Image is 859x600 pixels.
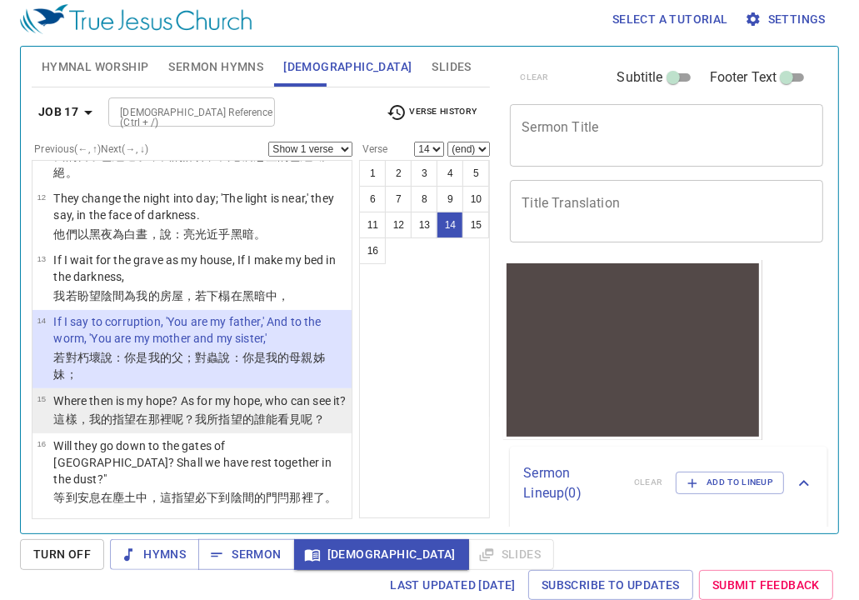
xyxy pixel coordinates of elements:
[77,412,325,426] wh645: ，我的指望
[53,351,324,381] wh1: ；對蟲
[53,226,347,242] p: 他們以黑夜
[37,254,46,263] span: 13
[385,212,412,238] button: 12
[462,186,489,212] button: 10
[183,289,289,302] wh1004: ，若下
[289,491,337,504] wh905: 那裡了。
[742,4,832,35] button: Settings
[437,160,463,187] button: 4
[231,227,266,241] wh7138: 黑暗
[710,67,777,87] span: Footer Text
[385,160,412,187] button: 2
[411,186,437,212] button: 8
[612,9,728,30] span: Select a tutorial
[359,186,386,212] button: 6
[101,491,337,504] wh5183: 在塵土
[110,539,199,570] button: Hymns
[38,102,78,122] b: Job 17
[123,544,186,565] span: Hymns
[462,160,489,187] button: 5
[66,367,77,381] wh269: ；
[37,316,46,325] span: 14
[198,539,294,570] button: Sermon
[207,227,266,241] wh216: 近乎
[606,4,735,35] button: Select a tutorial
[302,412,325,426] wh7789: 呢？
[523,463,620,503] p: Sermon Lineup ( 0 )
[462,212,489,238] button: 15
[53,392,346,409] p: Where then is my hope? As for my hope, who can see it?
[20,4,252,34] img: True Jesus Church
[377,100,487,125] button: Verse History
[411,212,437,238] button: 13
[385,186,412,212] button: 7
[231,491,337,504] wh3381: 陰間
[101,289,289,302] wh6960: 陰間
[53,147,347,181] p: 我的日子
[359,144,387,154] label: Verse
[359,212,386,238] button: 11
[359,237,386,264] button: 16
[254,412,325,426] wh8615: 誰能看見
[219,289,290,302] wh7502: 榻
[32,97,105,127] button: Job 17
[277,289,289,302] wh2822: ，
[510,447,827,520] div: Sermon Lineup(0)clearAdd to Lineup
[53,351,324,381] wh7845: 說
[53,287,347,304] p: 我若盼望
[53,437,347,487] p: Will they go down to the gates of [GEOGRAPHIC_DATA]? Shall we have rest together in the dust?"
[33,544,91,565] span: Turn Off
[676,472,784,493] button: Add to Lineup
[387,102,477,122] span: Verse History
[53,190,347,223] p: They change the night into day; 'The light is near,' they say, in the face of darkness.
[66,166,77,179] wh5423: 。
[113,102,242,122] input: Type Bible Reference
[148,227,267,241] wh3117: ，說：亮光
[168,57,263,77] span: Sermon Hymns
[53,349,347,382] p: 若對朽壞
[748,9,826,30] span: Settings
[542,575,680,596] span: Subscribe to Updates
[432,57,471,77] span: Slides
[712,575,820,596] span: Submit Feedback
[34,144,148,154] label: Previous (←, ↑) Next (→, ↓)
[42,57,149,77] span: Hymnal Worship
[359,160,386,187] button: 1
[136,412,324,426] wh8615: 在那裡呢？我所指望的
[254,227,266,241] wh2822: 。
[53,351,324,381] wh7121: ：你是我的父
[503,260,762,440] iframe: from-child
[437,212,463,238] button: 14
[37,439,46,448] span: 16
[124,289,289,302] wh7585: 為我的房屋
[254,491,337,504] wh7585: 的門閂
[411,160,437,187] button: 3
[136,491,337,504] wh6083: 中，這指望必下到
[20,539,104,570] button: Turn Off
[212,544,281,565] span: Sermon
[37,394,46,403] span: 15
[283,57,412,77] span: [DEMOGRAPHIC_DATA]
[37,192,46,202] span: 12
[231,289,290,302] wh3326: 在黑暗中
[294,539,469,570] button: [DEMOGRAPHIC_DATA]
[617,67,663,87] span: Subtitle
[124,227,266,241] wh7760: 白晝
[687,475,773,490] span: Add to Lineup
[112,227,266,241] wh3915: 為
[53,252,347,285] p: If I wait for the grave as my house, If I make my bed in the darkness,
[307,544,456,565] span: [DEMOGRAPHIC_DATA]
[53,313,347,347] p: If I say to corruption, 'You are my father,' And to the worm, 'You are my mother and my sister,'
[53,411,346,427] p: 這樣
[437,186,463,212] button: 9
[390,575,516,596] span: Last updated [DATE]
[53,489,347,506] p: 等到安息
